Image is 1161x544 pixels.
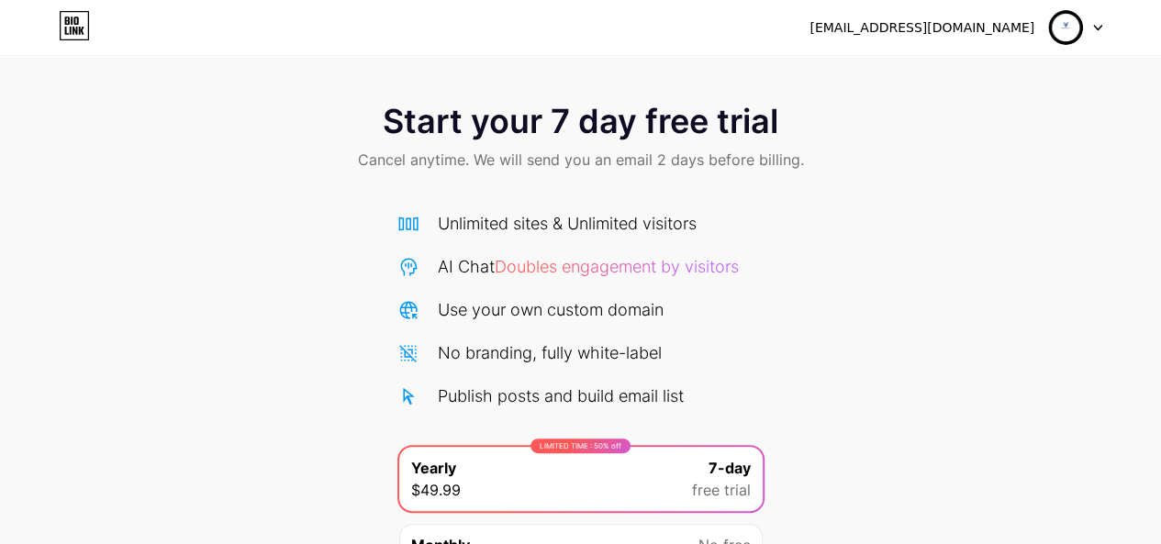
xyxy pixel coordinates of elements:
[358,149,804,171] span: Cancel anytime. We will send you an email 2 days before billing.
[530,439,631,453] div: LIMITED TIME : 50% off
[438,383,684,408] div: Publish posts and build email list
[438,340,662,365] div: No branding, fully white-label
[709,457,751,479] span: 7-day
[495,257,739,276] span: Doubles engagement by visitors
[411,479,461,501] span: $49.99
[809,18,1034,38] div: [EMAIL_ADDRESS][DOMAIN_NAME]
[438,254,739,279] div: AI Chat
[1048,10,1083,45] img: vquickinsure
[692,479,751,501] span: free trial
[383,103,778,139] span: Start your 7 day free trial
[438,211,697,236] div: Unlimited sites & Unlimited visitors
[411,457,456,479] span: Yearly
[438,297,664,322] div: Use your own custom domain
